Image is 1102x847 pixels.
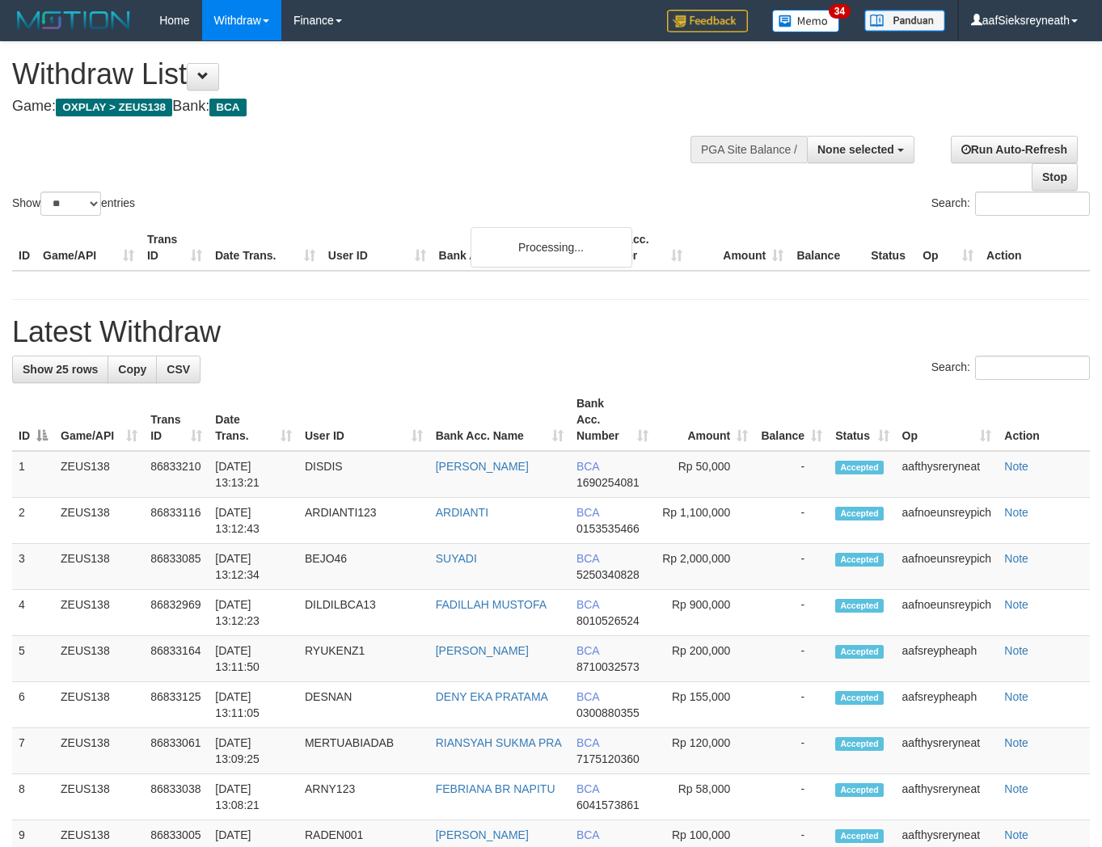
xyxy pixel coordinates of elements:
td: aafthysreryneat [896,451,999,498]
td: 86833038 [144,774,209,820]
span: BCA [576,552,599,565]
a: FEBRIANA BR NAPITU [436,782,555,795]
td: ZEUS138 [54,498,144,544]
td: Rp 200,000 [655,636,754,682]
span: Accepted [835,507,884,520]
span: BCA [576,782,599,795]
th: Trans ID: activate to sort column ascending [144,389,209,451]
td: [DATE] 13:12:34 [209,544,298,590]
th: Bank Acc. Name: activate to sort column ascending [429,389,570,451]
th: User ID: activate to sort column ascending [298,389,429,451]
a: Note [1004,828,1028,841]
span: Copy 5250340828 to clipboard [576,568,640,581]
td: ZEUS138 [54,544,144,590]
span: BCA [576,506,599,519]
th: User ID [322,225,433,271]
th: Op [916,225,980,271]
td: DISDIS [298,451,429,498]
td: ARNY123 [298,774,429,820]
h1: Withdraw List [12,58,719,91]
td: Rp 900,000 [655,590,754,636]
td: RYUKENZ1 [298,636,429,682]
span: Accepted [835,553,884,567]
th: Balance: activate to sort column ascending [754,389,829,451]
td: aafthysreryneat [896,774,999,820]
th: Status [864,225,916,271]
a: Show 25 rows [12,356,108,383]
span: Accepted [835,645,884,659]
span: Accepted [835,737,884,751]
a: Note [1004,598,1028,611]
a: Note [1004,736,1028,749]
span: Copy 7175120360 to clipboard [576,752,640,765]
a: [PERSON_NAME] [436,644,529,657]
span: BCA [576,828,599,841]
span: Copy 0300880355 to clipboard [576,706,640,719]
td: 86833125 [144,682,209,728]
label: Search: [931,356,1090,380]
td: [DATE] 13:11:50 [209,636,298,682]
img: MOTION_logo.png [12,8,135,32]
span: BCA [576,598,599,611]
a: Note [1004,690,1028,703]
th: Bank Acc. Number: activate to sort column ascending [570,389,655,451]
th: Bank Acc. Name [433,225,589,271]
input: Search: [975,192,1090,216]
td: ZEUS138 [54,636,144,682]
td: Rp 155,000 [655,682,754,728]
td: aafsreypheaph [896,636,999,682]
td: - [754,636,829,682]
a: Note [1004,460,1028,473]
th: ID: activate to sort column descending [12,389,54,451]
td: aafthysreryneat [896,728,999,774]
a: Note [1004,506,1028,519]
span: CSV [167,363,190,376]
th: ID [12,225,36,271]
span: OXPLAY > ZEUS138 [56,99,172,116]
td: [DATE] 13:12:23 [209,590,298,636]
td: BEJO46 [298,544,429,590]
th: Op: activate to sort column ascending [896,389,999,451]
td: - [754,682,829,728]
span: Copy [118,363,146,376]
td: 1 [12,451,54,498]
td: aafsreypheaph [896,682,999,728]
img: panduan.png [864,10,945,32]
a: RIANSYAH SUKMA PRA [436,736,562,749]
td: 6 [12,682,54,728]
a: SUYADI [436,552,477,565]
span: BCA [576,736,599,749]
td: 8 [12,774,54,820]
td: 4 [12,590,54,636]
td: 2 [12,498,54,544]
td: aafnoeunsreypich [896,498,999,544]
h1: Latest Withdraw [12,316,1090,348]
td: ZEUS138 [54,774,144,820]
td: - [754,590,829,636]
th: Status: activate to sort column ascending [829,389,895,451]
th: Balance [790,225,864,271]
span: BCA [576,690,599,703]
td: - [754,451,829,498]
td: - [754,774,829,820]
th: Action [980,225,1090,271]
label: Show entries [12,192,135,216]
td: [DATE] 13:13:21 [209,451,298,498]
th: Bank Acc. Number [588,225,689,271]
td: - [754,498,829,544]
a: Note [1004,782,1028,795]
th: Date Trans.: activate to sort column ascending [209,389,298,451]
th: Amount [689,225,790,271]
th: Date Trans. [209,225,322,271]
a: Run Auto-Refresh [951,136,1078,163]
td: 86833061 [144,728,209,774]
span: Show 25 rows [23,363,98,376]
td: aafnoeunsreypich [896,590,999,636]
td: aafnoeunsreypich [896,544,999,590]
th: Game/API [36,225,141,271]
span: Accepted [835,783,884,797]
a: Note [1004,644,1028,657]
td: Rp 58,000 [655,774,754,820]
td: 86833085 [144,544,209,590]
td: - [754,728,829,774]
